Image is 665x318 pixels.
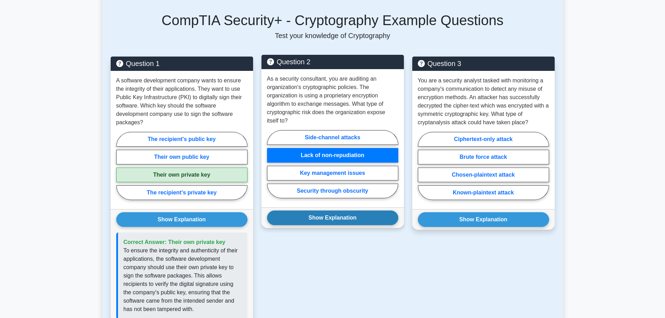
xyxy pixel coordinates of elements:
p: A software development company wants to ensure the integrity of their applications. They want to ... [116,76,247,127]
label: Lack of non-repudiation [267,148,398,163]
button: Show Explanation [418,212,549,227]
button: Show Explanation [267,210,398,225]
label: Their own public key [116,150,247,164]
label: Security through obscurity [267,184,398,198]
h5: Question 2 [267,58,398,66]
h5: Question 3 [418,59,549,68]
h5: Question 1 [116,59,247,68]
p: You are a security analyst tasked with monitoring a company's communication to detect any misuse ... [418,76,549,127]
label: The recipient's private key [116,185,247,200]
span: Correct Answer: Their own private key [124,239,226,245]
p: Test your knowledge of Cryptography [111,31,555,40]
label: Their own private key [116,168,247,182]
button: Show Explanation [116,212,247,227]
p: As a security consultant, you are auditing an organization's cryptographic policies. The organiza... [267,75,398,125]
label: Ciphertext-only attack [418,132,549,147]
label: Side-channel attacks [267,130,398,145]
label: Known-plaintext attack [418,185,549,200]
label: Chosen-plaintext attack [418,168,549,182]
h5: CompTIA Security+ - Cryptography Example Questions [111,12,555,29]
label: Brute force attack [418,150,549,164]
label: Key management issues [267,166,398,180]
p: To ensure the integrity and authenticity of their applications, the software development company ... [124,246,242,313]
label: The recipient's public key [116,132,247,147]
